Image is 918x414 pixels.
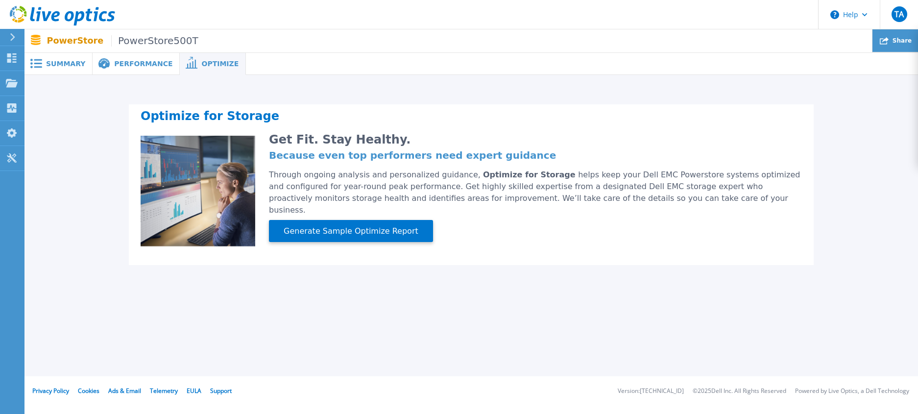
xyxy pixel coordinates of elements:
[187,387,201,395] a: EULA
[894,10,904,18] span: TA
[795,388,909,394] li: Powered by Live Optics, a Dell Technology
[269,151,802,159] h4: Because even top performers need expert guidance
[269,169,802,216] div: Through ongoing analysis and personalized guidance, helps keep your Dell EMC Powerstore systems o...
[32,387,69,395] a: Privacy Policy
[693,388,786,394] li: © 2025 Dell Inc. All Rights Reserved
[141,136,255,247] img: Optimize Promo
[269,220,433,242] button: Generate Sample Optimize Report
[108,387,141,395] a: Ads & Email
[280,225,422,237] span: Generate Sample Optimize Report
[46,60,85,67] span: Summary
[114,60,172,67] span: Performance
[150,387,178,395] a: Telemetry
[483,170,578,179] span: Optimize for Storage
[78,387,99,395] a: Cookies
[141,112,802,124] h2: Optimize for Storage
[893,38,912,44] span: Share
[210,387,232,395] a: Support
[47,35,198,47] p: PowerStore
[201,60,239,67] span: Optimize
[269,136,802,144] h2: Get Fit. Stay Healthy.
[111,35,198,47] span: PowerStore500T
[618,388,684,394] li: Version: [TECHNICAL_ID]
